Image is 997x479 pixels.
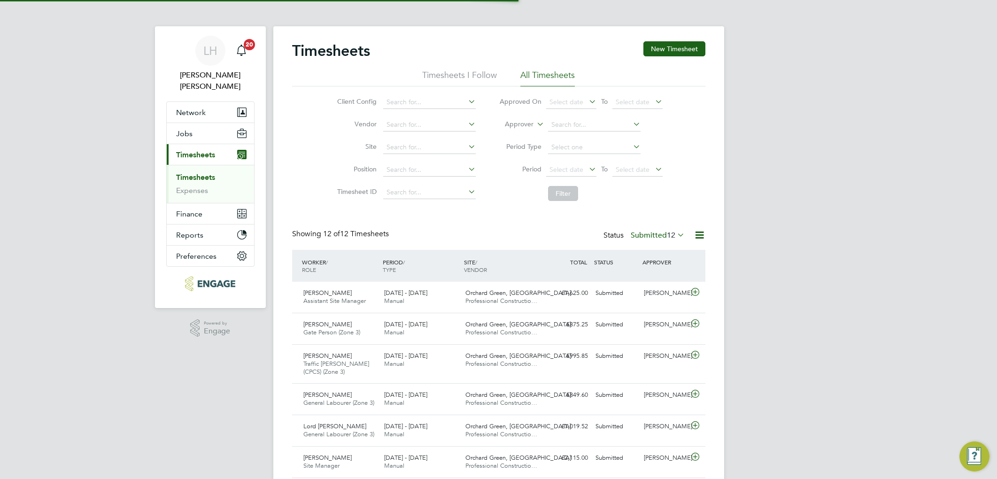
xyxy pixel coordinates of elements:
[303,391,352,399] span: [PERSON_NAME]
[190,319,230,337] a: Powered byEngage
[667,231,675,240] span: 12
[303,462,340,470] span: Site Manager
[303,454,352,462] span: [PERSON_NAME]
[499,142,541,151] label: Period Type
[640,450,689,466] div: [PERSON_NAME]
[543,387,592,403] div: £849.60
[465,320,571,328] span: Orchard Green, [GEOGRAPHIC_DATA]
[640,286,689,301] div: [PERSON_NAME]
[383,186,476,199] input: Search for...
[640,348,689,364] div: [PERSON_NAME]
[959,441,989,471] button: Engage Resource Center
[384,289,427,297] span: [DATE] - [DATE]
[303,297,366,305] span: Assistant Site Manager
[292,229,391,239] div: Showing
[303,360,369,376] span: Traffic [PERSON_NAME] (CPCS) (Zone 3)
[383,163,476,177] input: Search for...
[176,150,215,159] span: Timesheets
[548,186,578,201] button: Filter
[464,266,487,273] span: VENDOR
[465,297,537,305] span: Professional Constructio…
[167,144,254,165] button: Timesheets
[598,163,611,175] span: To
[520,70,575,86] li: All Timesheets
[465,430,537,438] span: Professional Constructio…
[570,258,587,266] span: TOTAL
[640,419,689,434] div: [PERSON_NAME]
[384,297,404,305] span: Manual
[303,320,352,328] span: [PERSON_NAME]
[380,254,462,278] div: PERIOD
[549,165,583,174] span: Select date
[549,98,583,106] span: Select date
[203,45,217,57] span: LH
[592,387,641,403] div: Submitted
[543,450,592,466] div: £2,115.00
[232,36,251,66] a: 20
[176,209,202,218] span: Finance
[383,118,476,131] input: Search for...
[167,224,254,245] button: Reports
[204,319,230,327] span: Powered by
[384,328,404,336] span: Manual
[465,462,537,470] span: Professional Constructio…
[303,430,374,438] span: General Labourer (Zone 3)
[384,430,404,438] span: Manual
[616,98,649,106] span: Select date
[176,173,215,182] a: Timesheets
[384,360,404,368] span: Manual
[167,203,254,224] button: Finance
[592,419,641,434] div: Submitted
[465,454,571,462] span: Orchard Green, [GEOGRAPHIC_DATA]
[176,186,208,195] a: Expenses
[292,41,370,60] h2: Timesheets
[167,102,254,123] button: Network
[384,462,404,470] span: Manual
[167,123,254,144] button: Jobs
[323,229,340,239] span: 12 of
[592,450,641,466] div: Submitted
[166,70,255,92] span: Lee Hall
[543,286,592,301] div: £1,625.00
[334,187,377,196] label: Timesheet ID
[166,36,255,92] a: LH[PERSON_NAME] [PERSON_NAME]
[592,254,641,270] div: STATUS
[383,96,476,109] input: Search for...
[640,317,689,332] div: [PERSON_NAME]
[475,258,477,266] span: /
[384,352,427,360] span: [DATE] - [DATE]
[465,422,571,430] span: Orchard Green, [GEOGRAPHIC_DATA]
[384,454,427,462] span: [DATE] - [DATE]
[176,231,203,239] span: Reports
[465,391,571,399] span: Orchard Green, [GEOGRAPHIC_DATA]
[640,387,689,403] div: [PERSON_NAME]
[465,328,537,336] span: Professional Constructio…
[244,39,255,50] span: 20
[465,399,537,407] span: Professional Constructio…
[334,165,377,173] label: Position
[465,360,537,368] span: Professional Constructio…
[384,391,427,399] span: [DATE] - [DATE]
[631,231,685,240] label: Submitted
[592,348,641,364] div: Submitted
[303,399,374,407] span: General Labourer (Zone 3)
[303,289,352,297] span: [PERSON_NAME]
[167,246,254,266] button: Preferences
[422,70,497,86] li: Timesheets I Follow
[598,95,611,108] span: To
[334,97,377,106] label: Client Config
[326,258,328,266] span: /
[548,118,641,131] input: Search for...
[403,258,405,266] span: /
[499,165,541,173] label: Period
[383,141,476,154] input: Search for...
[176,252,216,261] span: Preferences
[592,317,641,332] div: Submitted
[383,266,396,273] span: TYPE
[465,352,571,360] span: Orchard Green, [GEOGRAPHIC_DATA]
[204,327,230,335] span: Engage
[300,254,381,278] div: WORKER
[303,352,352,360] span: [PERSON_NAME]
[166,276,255,291] a: Go to home page
[640,254,689,270] div: APPROVER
